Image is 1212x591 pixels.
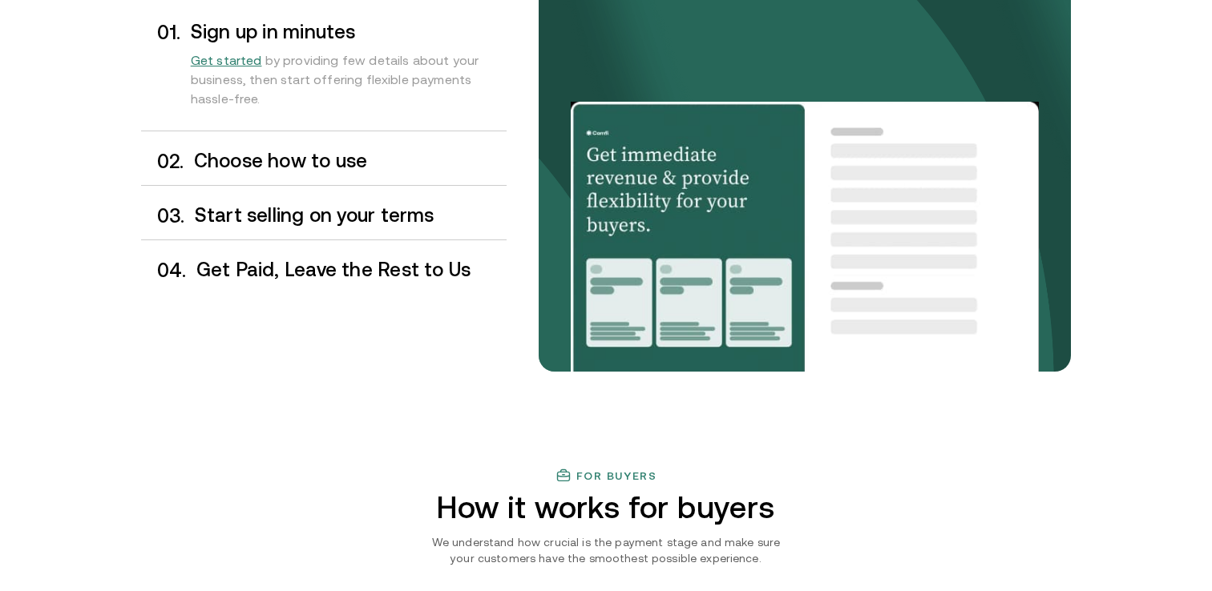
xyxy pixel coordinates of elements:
[195,205,507,226] h3: Start selling on your terms
[141,205,185,227] div: 0 3 .
[424,534,788,566] p: We understand how crucial is the payment stage and make sure your customers have the smoothest po...
[141,259,187,281] div: 0 4 .
[576,469,657,482] h3: For buyers
[191,42,507,124] div: by providing few details about your business, then start offering flexible payments hassle-free.
[141,22,181,124] div: 0 1 .
[196,259,507,280] h3: Get Paid, Leave the Rest to Us
[141,151,184,172] div: 0 2 .
[571,102,1039,372] img: Your payments collected on time.
[555,468,572,484] img: finance
[191,53,262,67] span: Get started
[191,22,507,42] h3: Sign up in minutes
[194,151,507,171] h3: Choose how to use
[373,490,840,525] h2: How it works for buyers
[191,53,265,67] a: Get started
